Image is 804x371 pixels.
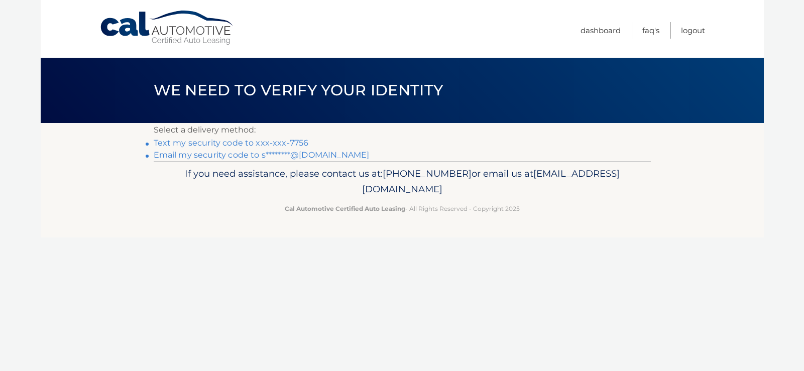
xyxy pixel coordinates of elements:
[285,205,405,212] strong: Cal Automotive Certified Auto Leasing
[642,22,659,39] a: FAQ's
[99,10,235,46] a: Cal Automotive
[154,123,651,137] p: Select a delivery method:
[154,81,443,99] span: We need to verify your identity
[581,22,621,39] a: Dashboard
[160,166,644,198] p: If you need assistance, please contact us at: or email us at
[383,168,472,179] span: [PHONE_NUMBER]
[154,138,309,148] a: Text my security code to xxx-xxx-7756
[160,203,644,214] p: - All Rights Reserved - Copyright 2025
[154,150,370,160] a: Email my security code to s********@[DOMAIN_NAME]
[681,22,705,39] a: Logout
